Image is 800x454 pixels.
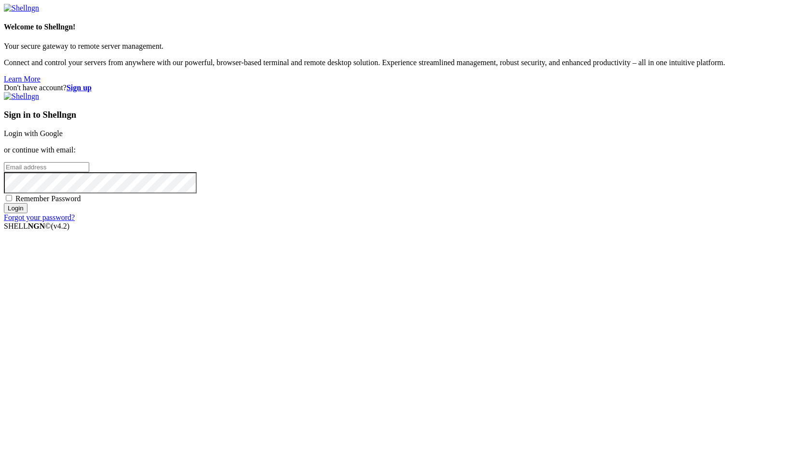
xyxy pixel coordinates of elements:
[4,75,41,83] a: Learn More
[6,195,12,201] input: Remember Password
[4,162,89,172] input: Email address
[51,222,70,230] span: 4.2.0
[67,83,92,92] a: Sign up
[4,222,69,230] span: SHELL ©
[4,4,39,13] img: Shellngn
[4,83,796,92] div: Don't have account?
[4,203,27,213] input: Login
[4,92,39,101] img: Shellngn
[28,222,45,230] b: NGN
[4,146,796,154] p: or continue with email:
[4,58,796,67] p: Connect and control your servers from anywhere with our powerful, browser-based terminal and remo...
[4,129,63,138] a: Login with Google
[4,23,796,31] h4: Welcome to Shellngn!
[4,42,796,51] p: Your secure gateway to remote server management.
[4,213,75,221] a: Forgot your password?
[4,110,796,120] h3: Sign in to Shellngn
[15,194,81,203] span: Remember Password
